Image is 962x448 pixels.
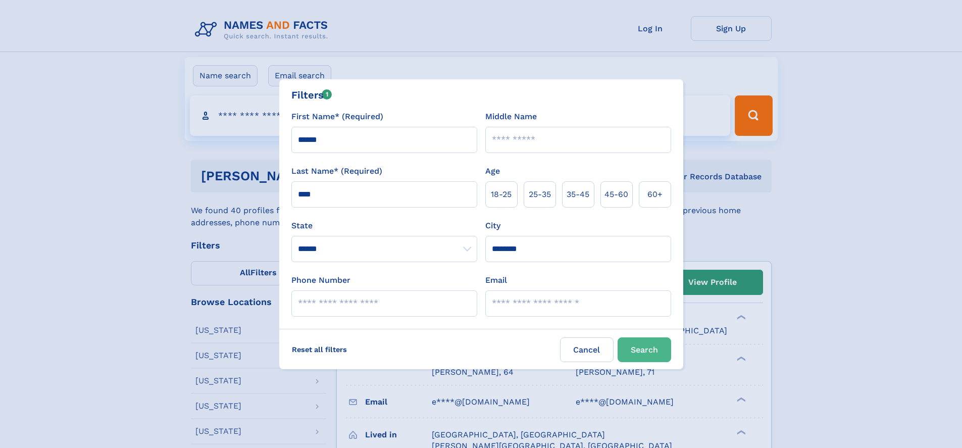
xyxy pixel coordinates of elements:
[485,165,500,177] label: Age
[291,220,477,232] label: State
[485,111,537,123] label: Middle Name
[291,87,332,103] div: Filters
[529,188,551,201] span: 25‑35
[291,274,350,286] label: Phone Number
[560,337,614,362] label: Cancel
[491,188,512,201] span: 18‑25
[647,188,663,201] span: 60+
[285,337,353,362] label: Reset all filters
[604,188,628,201] span: 45‑60
[291,111,383,123] label: First Name* (Required)
[291,165,382,177] label: Last Name* (Required)
[485,220,500,232] label: City
[485,274,507,286] label: Email
[567,188,589,201] span: 35‑45
[618,337,671,362] button: Search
